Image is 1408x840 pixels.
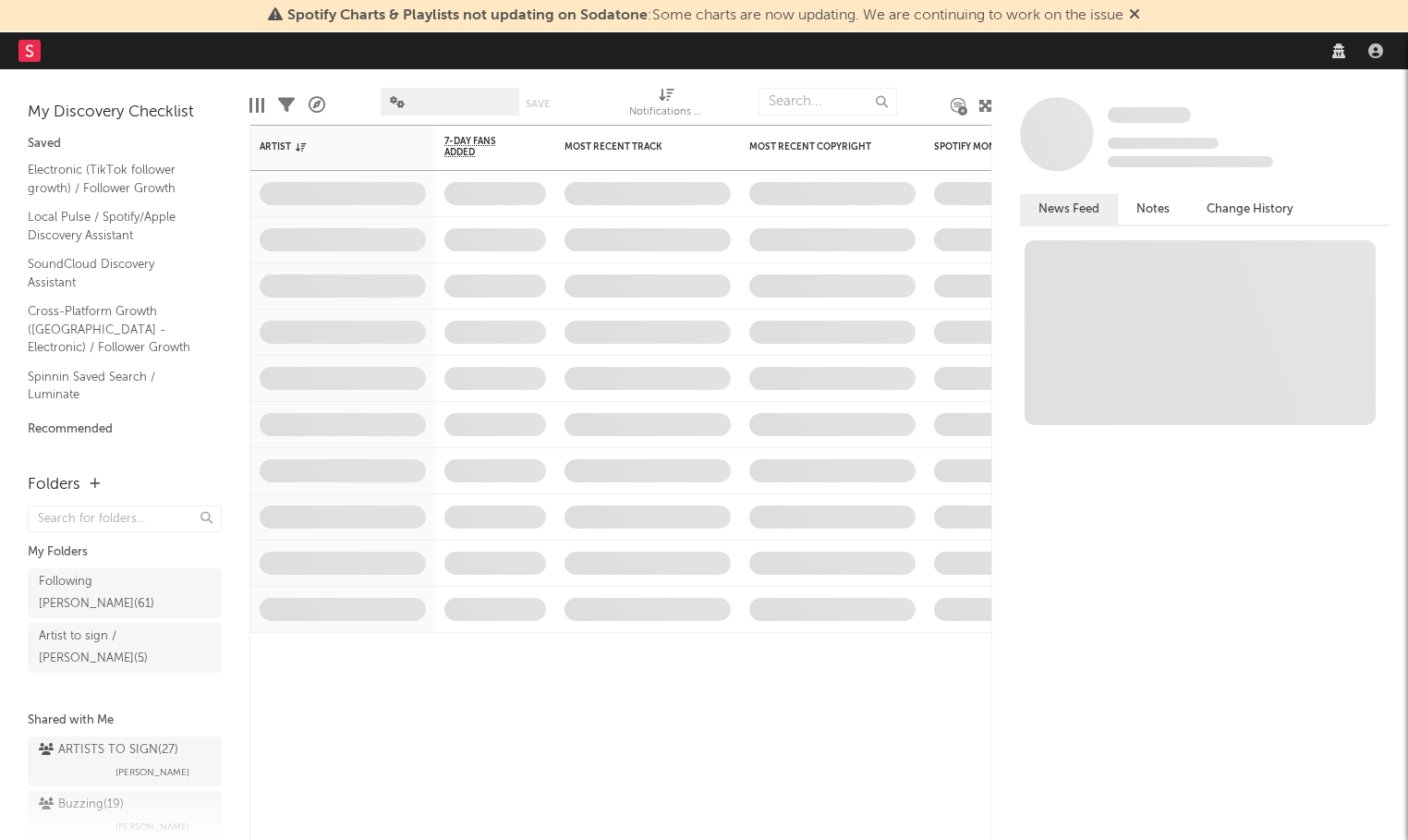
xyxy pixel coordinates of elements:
div: Folders [28,474,80,496]
a: Spinnin Saved Search / Luminate [28,367,203,405]
div: Saved [28,133,222,155]
span: [PERSON_NAME] [115,761,189,784]
div: Edit Columns [249,79,264,132]
div: My Folders [28,542,222,564]
span: Some Artist [1108,107,1191,123]
input: Search for folders... [28,505,222,532]
input: Search... [759,88,897,116]
a: Cross-Platform Growth ([GEOGRAPHIC_DATA] - Electronic) / Follower Growth [28,301,203,358]
a: Electronic (TikTok follower growth) / Follower Growth [28,160,203,198]
div: Most Recent Track [564,141,703,152]
span: Dismiss [1129,8,1140,23]
a: Local Pulse / Spotify/Apple Discovery Assistant [28,207,203,245]
div: Following [PERSON_NAME] ( 61 ) [39,571,169,615]
div: Artist to sign / [PERSON_NAME] ( 5 ) [39,626,169,670]
a: SoundCloud Discovery Assistant [28,254,203,292]
div: Filters [278,79,295,132]
div: ARTISTS TO SIGN ( 27 ) [39,739,178,761]
a: Some Artist [1108,106,1191,125]
span: [PERSON_NAME] [115,816,189,838]
span: 0 fans last week [1108,156,1273,167]
button: Change History [1188,194,1312,225]
span: 7-Day Fans Added [444,136,518,158]
div: Buzzing ( 19 ) [39,794,124,816]
div: Recommended [28,419,222,441]
div: Artist [260,141,398,152]
div: A&R Pipeline [309,79,325,132]
div: Most Recent Copyright [749,141,888,152]
button: Save [526,99,550,109]
div: Notifications (Artist) [629,102,703,124]
div: Spotify Monthly Listeners [934,141,1073,152]
span: Spotify Charts & Playlists not updating on Sodatone [287,8,648,23]
div: Shared with Me [28,710,222,732]
span: : Some charts are now updating. We are continuing to work on the issue [287,8,1123,23]
div: Notifications (Artist) [629,79,703,132]
a: Following [PERSON_NAME](61) [28,568,222,618]
button: Notes [1118,194,1188,225]
div: My Discovery Checklist [28,102,222,124]
span: Tracking Since: [DATE] [1108,138,1219,149]
button: News Feed [1020,194,1118,225]
a: ARTISTS TO SIGN(27)[PERSON_NAME] [28,737,222,786]
a: Artist to sign / [PERSON_NAME](5) [28,623,222,673]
